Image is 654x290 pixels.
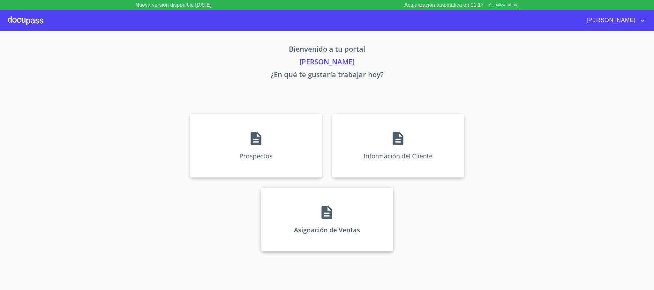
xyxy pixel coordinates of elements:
p: Actualización automatica en 01:17 [404,1,484,9]
p: Información del Cliente [364,152,432,160]
span: Actualizar ahora [489,2,518,9]
p: [PERSON_NAME] [131,56,524,69]
span: [PERSON_NAME] [582,15,639,25]
p: Nueva versión disponible [DATE] [136,1,212,9]
p: Asignación de Ventas [294,226,360,234]
p: Prospectos [239,152,273,160]
p: ¿En qué te gustaría trabajar hoy? [131,69,524,82]
button: account of current user [582,15,646,25]
p: Bienvenido a tu portal [131,44,524,56]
